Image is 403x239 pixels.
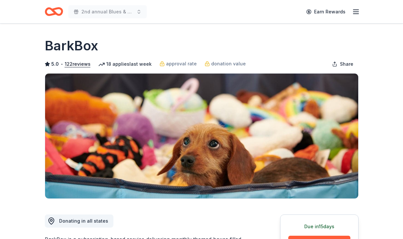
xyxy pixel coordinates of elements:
[59,218,108,224] span: Donating in all states
[51,60,59,68] span: 5.0
[45,4,63,19] a: Home
[302,6,349,18] a: Earn Rewards
[160,60,197,68] a: approval rate
[340,60,353,68] span: Share
[68,5,147,18] button: 2nd annual Blues & Brews Charity Crab Feast
[166,60,197,68] span: approval rate
[45,74,358,198] img: Image for BarkBox
[81,8,134,16] span: 2nd annual Blues & Brews Charity Crab Feast
[60,61,63,67] span: •
[45,37,98,55] h1: BarkBox
[98,60,152,68] div: 18 applies last week
[211,60,246,68] span: donation value
[327,58,359,71] button: Share
[65,60,91,68] button: 122reviews
[205,60,246,68] a: donation value
[288,223,350,230] div: Due in 15 days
